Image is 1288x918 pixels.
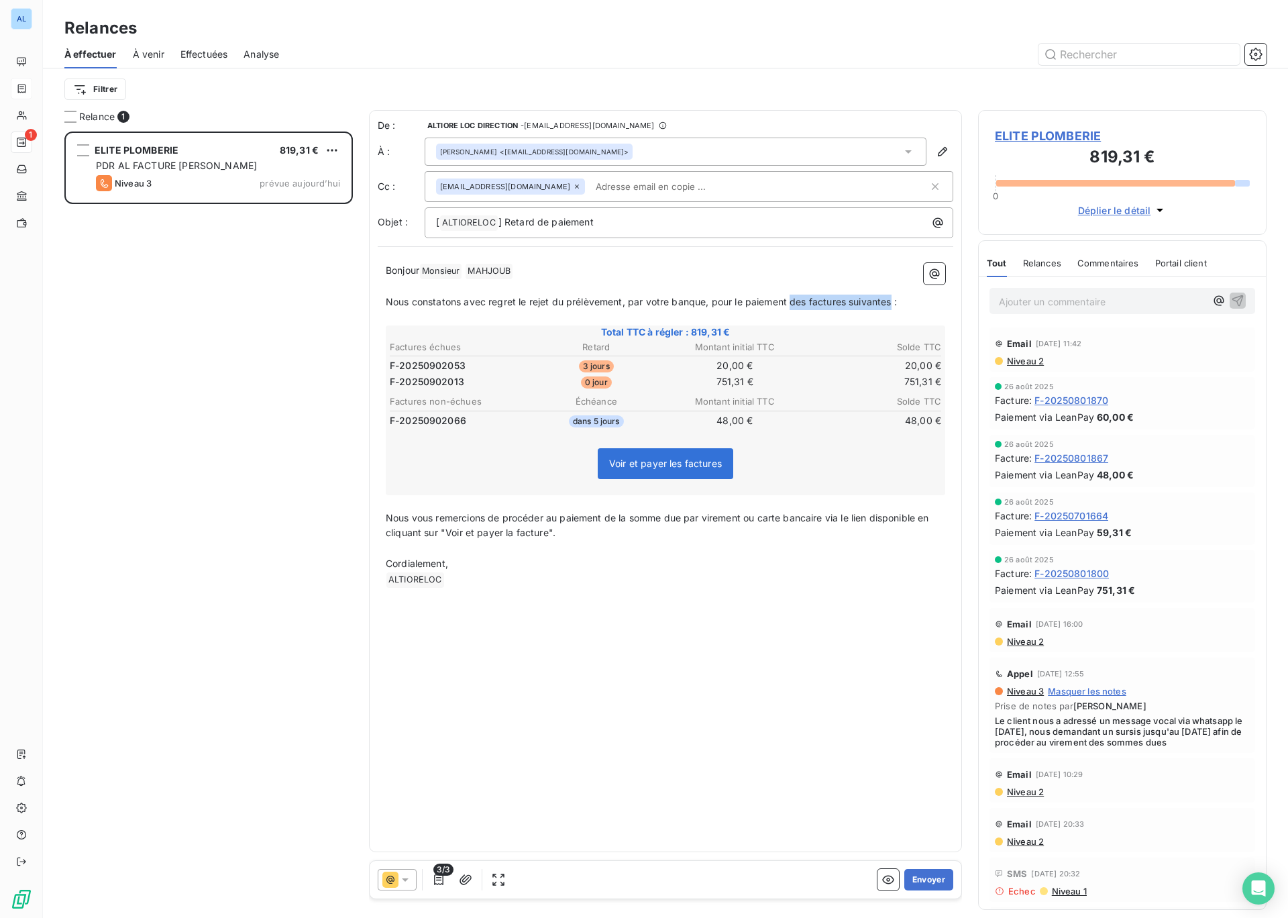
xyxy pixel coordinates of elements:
[995,701,1250,711] span: Prise de notes par
[995,583,1094,597] span: Paiement via LeanPay
[904,869,953,890] button: Envoyer
[1051,886,1087,897] span: Niveau 1
[805,340,943,354] th: Solde TTC
[666,374,804,389] td: 751,31 €
[1048,686,1126,697] span: Masquer les notes
[386,558,448,569] span: Cordialement,
[440,215,498,231] span: ALTIORELOC
[1008,886,1036,897] span: Echec
[386,512,932,539] span: Nous vous remercions de procéder au paiement de la somme due par virement ou carte bancaire via l...
[579,360,614,372] span: 3 jours
[1034,509,1108,523] span: F-20250701664
[995,715,1250,748] span: Le client nous a adressé un message vocal via whatsapp le [DATE], nous demandant un sursis jusqu'...
[427,121,518,130] span: ALTIORE LOC DIRECTION
[440,183,570,191] span: [EMAIL_ADDRESS][DOMAIN_NAME]
[1004,382,1054,391] span: 26 août 2025
[993,191,998,201] span: 0
[1006,356,1044,366] span: Niveau 2
[666,413,804,428] td: 48,00 €
[79,110,115,123] span: Relance
[440,147,629,156] div: <[EMAIL_ADDRESS][DOMAIN_NAME]>
[609,458,722,469] span: Voir et payer les factures
[180,48,228,61] span: Effectuées
[436,216,439,227] span: [
[420,264,462,279] span: Monsieur
[1007,769,1032,780] span: Email
[64,132,353,918] div: grid
[528,340,665,354] th: Retard
[378,119,425,132] span: De :
[1036,340,1082,348] span: [DATE] 11:42
[995,393,1032,407] span: Facture :
[1036,620,1083,628] span: [DATE] 16:00
[390,375,464,389] span: F-20250902013
[569,415,624,427] span: dans 5 jours
[1155,258,1207,268] span: Portail client
[386,296,897,307] span: Nous constatons avec regret le rejet du prélèvement, par votre banque, pour le paiement des factu...
[389,413,527,428] td: F-20250902066
[987,258,1007,268] span: Tout
[1031,870,1080,878] span: [DATE] 20:32
[995,145,1250,172] h3: 819,31 €
[805,413,943,428] td: 48,00 €
[386,264,419,276] span: Bonjour
[1004,498,1054,506] span: 26 août 2025
[521,121,654,130] span: - [EMAIL_ADDRESS][DOMAIN_NAME]
[1036,770,1083,778] span: [DATE] 10:29
[1077,258,1139,268] span: Commentaires
[1007,868,1027,879] span: SMS
[260,178,340,189] span: prévue aujourd’hui
[995,468,1094,482] span: Paiement via LeanPay
[1097,583,1135,597] span: 751,31 €
[133,48,164,61] span: À venir
[25,129,37,141] span: 1
[1036,820,1085,828] span: [DATE] 20:33
[498,216,594,227] span: ] Retard de paiement
[1097,468,1134,482] span: 48,00 €
[378,145,425,158] label: À :
[1004,556,1054,564] span: 26 août 2025
[1073,701,1146,711] span: [PERSON_NAME]
[528,395,665,409] th: Échéance
[1006,686,1044,697] span: Niveau 3
[386,572,444,588] span: ALTIORELOC
[1007,819,1032,829] span: Email
[440,147,497,156] span: [PERSON_NAME]
[1034,566,1109,580] span: F-20250801800
[1023,258,1061,268] span: Relances
[1034,451,1108,465] span: F-20250801867
[1242,872,1275,905] div: Open Intercom Messenger
[1006,636,1044,647] span: Niveau 2
[666,340,804,354] th: Montant initial TTC
[280,144,319,156] span: 819,31 €
[96,160,257,171] span: PDR AL FACTURE [PERSON_NAME]
[995,451,1032,465] span: Facture :
[117,111,129,123] span: 1
[389,340,527,354] th: Factures échues
[995,410,1094,424] span: Paiement via LeanPay
[390,359,466,372] span: F-20250902053
[466,264,513,279] span: MAHJOUB
[1007,338,1032,349] span: Email
[1037,670,1085,678] span: [DATE] 12:55
[64,48,117,61] span: À effectuer
[805,374,943,389] td: 751,31 €
[666,358,804,373] td: 20,00 €
[1034,393,1108,407] span: F-20250801870
[11,888,32,910] img: Logo LeanPay
[590,176,745,197] input: Adresse email en copie ...
[995,566,1032,580] span: Facture :
[64,79,126,100] button: Filtrer
[378,180,425,193] label: Cc :
[995,509,1032,523] span: Facture :
[1078,203,1151,217] span: Déplier le détail
[1074,203,1171,218] button: Déplier le détail
[581,376,612,389] span: 0 jour
[64,16,137,40] h3: Relances
[95,144,178,156] span: ELITE PLOMBERIE
[805,395,943,409] th: Solde TTC
[1004,440,1054,448] span: 26 août 2025
[115,178,152,189] span: Niveau 3
[433,864,453,876] span: 3/3
[995,127,1250,145] span: ELITE PLOMBERIE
